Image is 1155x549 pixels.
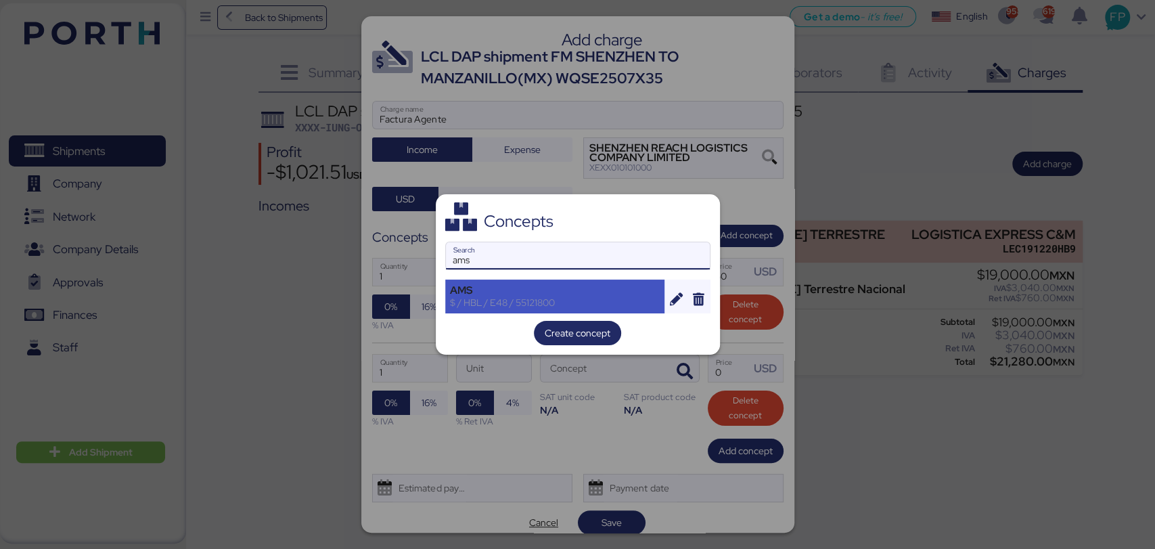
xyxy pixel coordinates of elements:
div: AMS [450,284,660,297]
div: $ / HBL / E48 / 55121800 [450,297,660,309]
button: Create concept [534,321,621,345]
span: Create concept [545,325,610,341]
input: Search [446,242,710,269]
div: Concepts [484,215,553,227]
